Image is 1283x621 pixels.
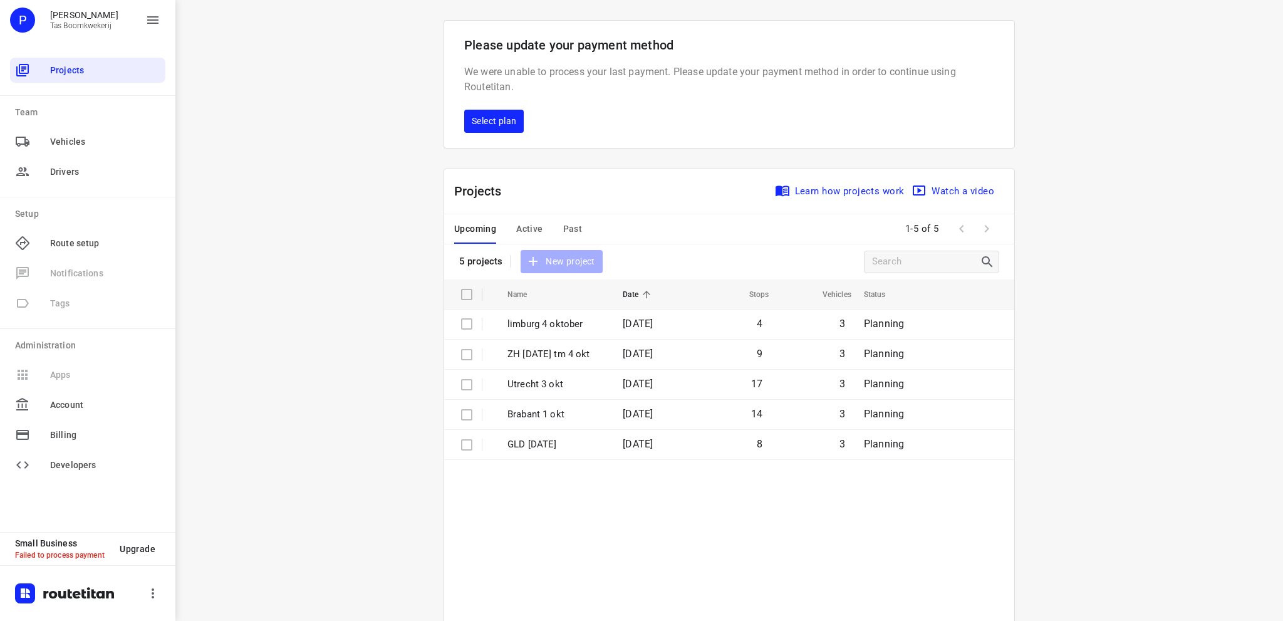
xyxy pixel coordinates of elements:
span: Vehicles [806,287,851,302]
span: Planning [864,378,904,390]
span: Active [516,221,543,237]
div: Route setup [10,231,165,256]
p: GLD 30 sept [507,437,604,452]
span: Route setup [50,237,160,250]
span: Name [507,287,544,302]
p: Team [15,106,165,119]
span: 9 [757,348,762,360]
p: limburg 4 oktober [507,317,604,331]
p: Tas Boomkwekerij [50,21,118,30]
span: Upgrade [120,544,155,554]
span: 1-5 of 5 [900,216,944,243]
span: Planning [864,348,904,360]
span: Vehicles [50,135,160,149]
p: ZH [DATE] tm 4 okt [507,347,604,362]
span: Available only on our Business plan [10,360,165,390]
span: 4 [757,318,762,330]
span: Developers [50,459,160,472]
div: P [10,8,35,33]
span: Failed to process payment [15,551,105,560]
span: Upcoming [454,221,496,237]
span: 17 [751,378,762,390]
p: 5 projects [459,256,502,267]
div: Search [980,254,999,269]
span: [DATE] [623,438,653,450]
span: Planning [864,408,904,420]
span: Planning [864,318,904,330]
span: Drivers [50,165,160,179]
p: Please update your payment method [464,36,994,55]
span: 8 [757,438,762,450]
span: 3 [839,438,845,450]
p: Utrecht 3 okt [507,377,604,392]
input: Search projects [872,252,980,271]
span: Stops [733,287,769,302]
div: Vehicles [10,129,165,154]
div: Developers [10,452,165,477]
span: Available only on our Business plan [10,258,165,288]
span: [DATE] [623,318,653,330]
span: Next Page [974,216,999,241]
span: 3 [839,378,845,390]
span: 3 [839,318,845,330]
div: Account [10,392,165,417]
span: [DATE] [623,408,653,420]
span: 3 [839,408,845,420]
span: Projects [50,64,160,77]
p: We were unable to process your last payment. Please update your payment method in order to contin... [464,65,994,95]
button: Select plan [464,110,524,133]
span: Account [50,399,160,412]
span: Select plan [472,113,516,129]
span: Past [563,221,583,237]
div: Projects [10,58,165,83]
p: Small Business [15,538,110,548]
p: Setup [15,207,165,221]
span: Status [864,287,902,302]
span: Previous Page [949,216,974,241]
span: [DATE] [623,378,653,390]
span: 14 [751,408,762,420]
span: Date [623,287,655,302]
span: 3 [839,348,845,360]
span: [DATE] [623,348,653,360]
div: Drivers [10,159,165,184]
p: Projects [454,182,512,201]
button: Upgrade [110,538,165,560]
p: Peter Tas [50,10,118,20]
span: Planning [864,438,904,450]
span: Billing [50,429,160,442]
p: Administration [15,339,165,352]
p: Brabant 1 okt [507,407,604,422]
div: Billing [10,422,165,447]
span: Available only on our Business plan [10,288,165,318]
